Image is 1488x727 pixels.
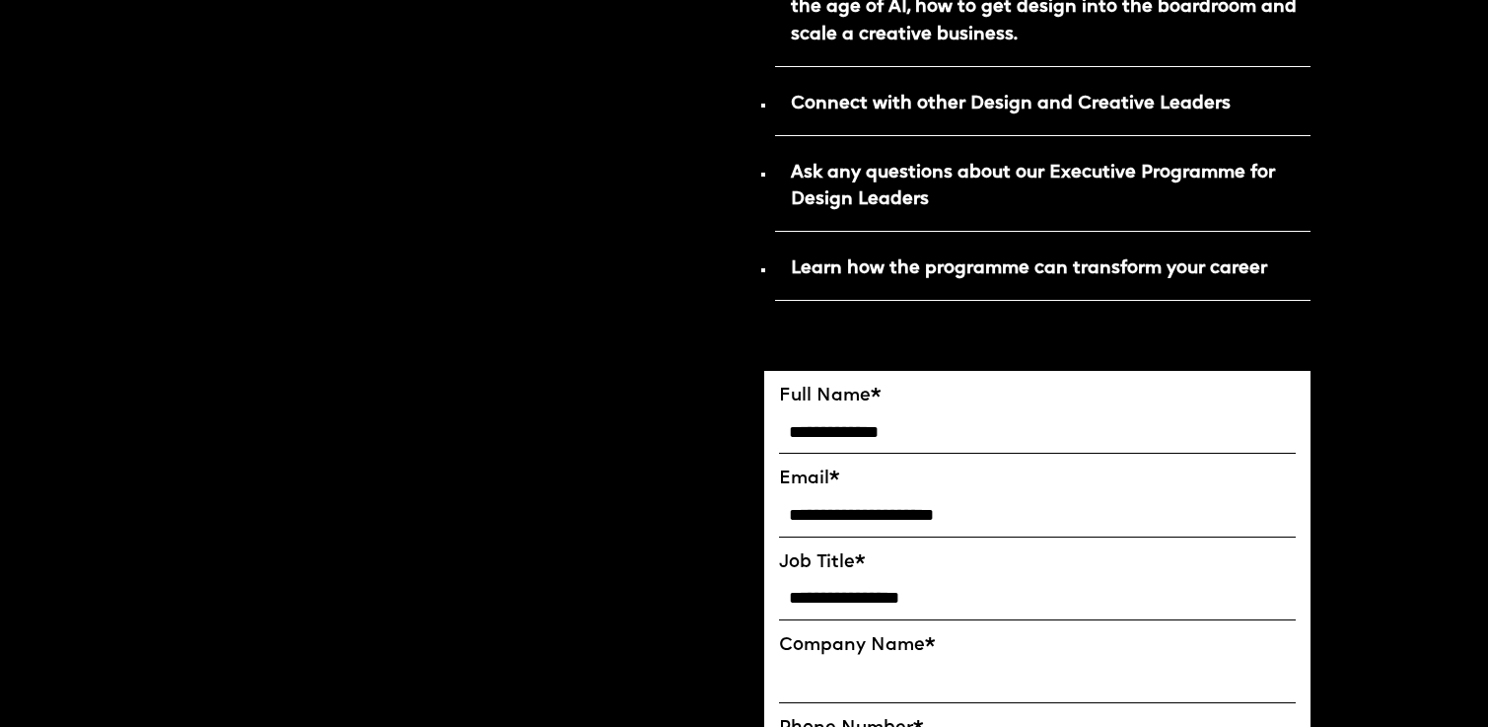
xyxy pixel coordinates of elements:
[779,469,1297,490] label: Email
[779,552,1297,574] label: Job Title
[791,95,1231,113] strong: Connect with other Design and Creative Leaders
[791,164,1275,209] strong: Ask any questions about our Executive Programme for Design Leaders
[791,259,1267,278] strong: Learn how the programme can transform your career
[779,386,1297,407] label: Full Name
[779,635,1297,657] label: Company Name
